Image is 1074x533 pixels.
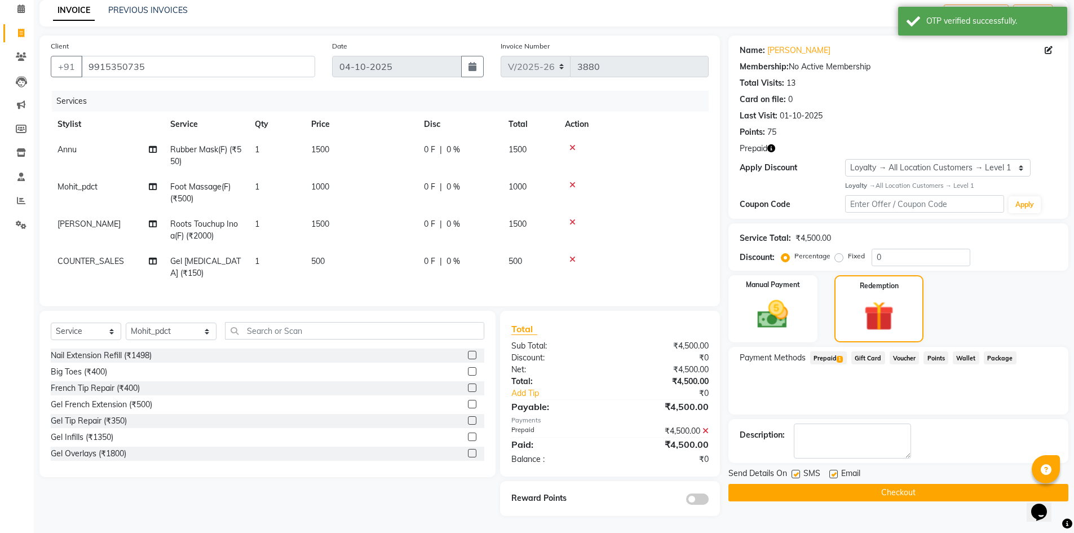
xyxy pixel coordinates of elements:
div: Payments [511,416,708,425]
span: 0 % [447,144,460,156]
strong: Loyalty → [845,182,875,190]
span: Email [841,468,860,482]
div: Prepaid [503,425,610,437]
span: 1500 [509,144,527,155]
div: Points: [740,126,765,138]
th: Qty [248,112,304,137]
div: Description: [740,429,785,441]
span: 0 % [447,218,460,230]
label: Invoice Number [501,41,550,51]
button: Save [1013,5,1053,22]
a: INVOICE [53,1,95,21]
div: ₹4,500.00 [610,425,717,437]
span: Voucher [890,351,920,364]
th: Service [163,112,248,137]
div: Services [52,91,717,112]
th: Action [558,112,709,137]
div: Nail Extension Refill (₹1498) [51,350,152,362]
input: Enter Offer / Coupon Code [845,195,1004,213]
img: _cash.svg [748,297,798,332]
div: Name: [740,45,765,56]
span: Total [511,323,537,335]
span: | [440,256,442,267]
span: 0 F [424,144,435,156]
div: 0 [788,94,793,105]
div: Membership: [740,61,789,73]
a: Add Tip [503,387,627,399]
div: ₹0 [610,352,717,364]
span: 1 [255,144,259,155]
span: 1500 [311,144,329,155]
div: OTP verified successfully. [926,15,1059,27]
span: 500 [509,256,522,266]
th: Disc [417,112,502,137]
div: Card on file: [740,94,786,105]
div: Coupon Code [740,199,846,210]
div: ₹0 [628,387,717,399]
label: Manual Payment [746,280,800,290]
div: Discount: [740,252,775,263]
label: Date [332,41,347,51]
span: 1000 [509,182,527,192]
span: 0 F [424,256,435,267]
div: No Active Membership [740,61,1057,73]
span: Gel [MEDICAL_DATA] (₹150) [170,256,241,278]
input: Search or Scan [225,322,484,340]
span: | [440,218,442,230]
div: Payable: [503,400,610,413]
span: Payment Methods [740,352,806,364]
label: Fixed [848,251,865,261]
div: Total: [503,376,610,387]
span: Prepaid [740,143,767,155]
div: Paid: [503,438,610,451]
div: Discount: [503,352,610,364]
span: Points [923,351,948,364]
div: ₹4,500.00 [610,340,717,352]
div: Gel Overlays (₹1800) [51,448,126,460]
div: ₹4,500.00 [610,376,717,387]
span: | [440,144,442,156]
th: Price [304,112,417,137]
span: SMS [803,468,820,482]
span: 1 [837,356,843,363]
th: Total [502,112,558,137]
span: | [440,181,442,193]
span: Roots Touchup Inoa(F) (₹2000) [170,219,238,241]
span: Foot Massage(F) (₹500) [170,182,231,204]
div: Balance : [503,453,610,465]
span: Send Details On [728,468,787,482]
span: 0 % [447,256,460,267]
a: [PERSON_NAME] [767,45,830,56]
div: ₹0 [610,453,717,465]
div: Apply Discount [740,162,846,174]
span: 1500 [509,219,527,229]
span: 1 [255,182,259,192]
button: Create New [944,5,1009,22]
button: Apply [1009,196,1041,213]
span: Gift Card [851,351,885,364]
span: 0 F [424,218,435,230]
button: +91 [51,56,82,77]
iframe: chat widget [1027,488,1063,522]
input: Search by Name/Mobile/Email/Code [81,56,315,77]
div: 01-10-2025 [780,110,823,122]
span: 1500 [311,219,329,229]
div: Last Visit: [740,110,777,122]
button: Checkout [728,484,1068,501]
label: Percentage [794,251,830,261]
div: Net: [503,364,610,376]
div: 75 [767,126,776,138]
img: _gift.svg [855,298,903,335]
span: Prepaid [810,351,847,364]
span: Package [984,351,1016,364]
a: PREVIOUS INVOICES [108,5,188,15]
span: Annu [58,144,77,155]
div: Gel French Extension (₹500) [51,399,152,411]
div: 13 [786,77,795,89]
div: Service Total: [740,232,791,244]
span: 1 [255,219,259,229]
div: Gel Tip Repair (₹350) [51,415,127,427]
div: All Location Customers → Level 1 [845,181,1057,191]
div: Sub Total: [503,340,610,352]
span: [PERSON_NAME] [58,219,121,229]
